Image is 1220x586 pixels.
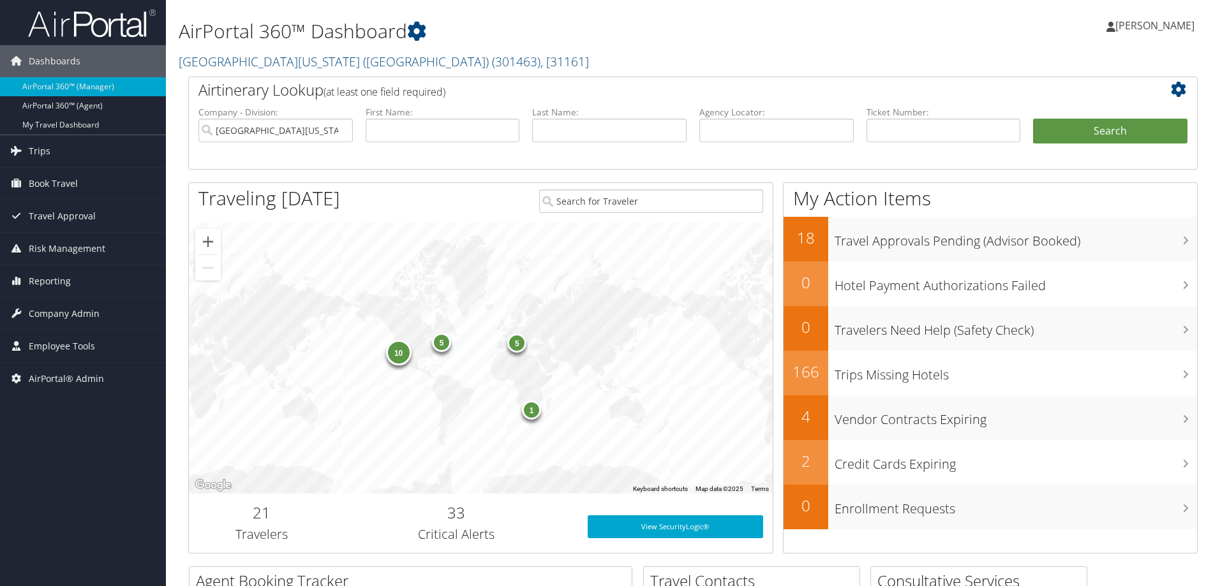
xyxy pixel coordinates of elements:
h3: Travelers Need Help (Safety Check) [835,315,1197,339]
a: 0Enrollment Requests [784,485,1197,529]
span: Company Admin [29,298,100,330]
h1: AirPortal 360™ Dashboard [179,18,865,45]
span: Trips [29,135,50,167]
h1: Traveling [DATE] [198,185,340,212]
h3: Hotel Payment Authorizations Failed [835,270,1197,295]
span: Travel Approval [29,200,96,232]
h3: Travel Approvals Pending (Advisor Booked) [835,226,1197,250]
span: , [ 31161 ] [540,53,589,70]
a: 2Credit Cards Expiring [784,440,1197,485]
label: Last Name: [532,106,687,119]
h2: 21 [198,502,325,524]
h2: 0 [784,272,828,293]
h2: 0 [784,316,828,338]
h3: Enrollment Requests [835,494,1197,518]
h3: Trips Missing Hotels [835,360,1197,384]
input: Search for Traveler [539,189,763,213]
img: Google [192,477,234,494]
span: (at least one field required) [324,85,445,99]
div: 10 [386,339,412,365]
h2: 0 [784,495,828,516]
span: Reporting [29,265,71,297]
a: 4Vendor Contracts Expiring [784,395,1197,440]
img: airportal-logo.png [28,8,156,38]
span: Dashboards [29,45,80,77]
label: Agency Locator: [699,106,854,119]
h2: 4 [784,406,828,427]
button: Keyboard shortcuts [633,485,688,494]
h2: 2 [784,450,828,472]
span: Map data ©2025 [696,485,743,492]
span: Book Travel [29,168,78,200]
span: Risk Management [29,233,105,265]
button: Search [1033,119,1187,144]
a: Terms (opens in new tab) [751,485,769,492]
a: View SecurityLogic® [588,515,763,538]
h2: 33 [345,502,569,524]
h2: Airtinerary Lookup [198,79,1103,101]
h3: Critical Alerts [345,525,569,543]
h3: Vendor Contracts Expiring [835,404,1197,429]
button: Zoom in [195,229,221,254]
h3: Credit Cards Expiring [835,449,1197,473]
a: 166Trips Missing Hotels [784,351,1197,395]
div: 5 [508,333,527,353]
a: 18Travel Approvals Pending (Advisor Booked) [784,217,1197,261]
label: First Name: [366,106,520,119]
span: [PERSON_NAME] [1115,18,1194,33]
button: Zoom out [195,255,221,281]
a: Open this area in Google Maps (opens a new window) [192,477,234,494]
a: [PERSON_NAME] [1106,6,1207,45]
h2: 166 [784,361,828,383]
span: ( 301463 ) [492,53,540,70]
h3: Travelers [198,525,325,543]
label: Ticket Number: [867,106,1021,119]
h2: 18 [784,227,828,249]
span: Employee Tools [29,330,95,362]
label: Company - Division: [198,106,353,119]
div: 5 [432,333,451,352]
a: 0Hotel Payment Authorizations Failed [784,261,1197,306]
a: 0Travelers Need Help (Safety Check) [784,306,1197,351]
a: [GEOGRAPHIC_DATA][US_STATE] ([GEOGRAPHIC_DATA]) [179,53,589,70]
div: 1 [522,400,541,419]
h1: My Action Items [784,185,1197,212]
span: AirPortal® Admin [29,363,104,395]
